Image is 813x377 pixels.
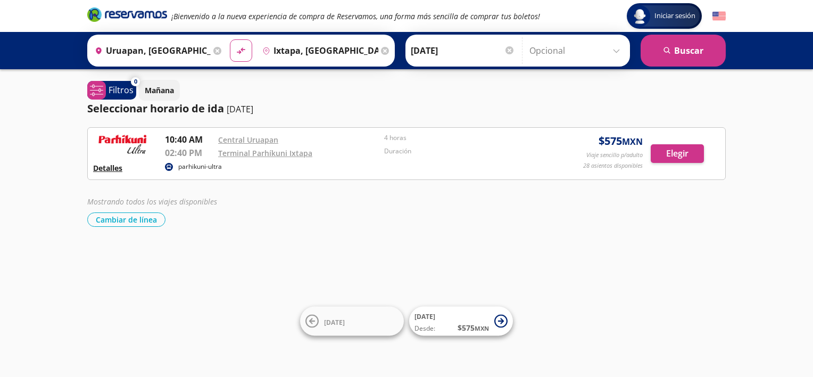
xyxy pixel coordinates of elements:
[712,10,726,23] button: English
[139,80,180,101] button: Mañana
[87,212,165,227] button: Cambiar de línea
[218,148,312,158] a: Terminal Parhíkuni Ixtapa
[93,133,152,154] img: RESERVAMOS
[145,85,174,96] p: Mañana
[300,307,404,336] button: [DATE]
[87,196,217,207] em: Mostrando todos los viajes disponibles
[651,144,704,163] button: Elegir
[409,307,513,336] button: [DATE]Desde:$575MXN
[599,133,643,149] span: $ 575
[218,135,278,145] a: Central Uruapan
[178,162,222,171] p: parhikuni-ultra
[586,151,643,160] p: Viaje sencillo p/adulto
[458,322,489,333] span: $ 575
[414,324,435,333] span: Desde:
[109,84,134,96] p: Filtros
[384,146,545,156] p: Duración
[258,37,378,64] input: Buscar Destino
[90,37,211,64] input: Buscar Origen
[411,37,515,64] input: Elegir Fecha
[475,324,489,332] small: MXN
[622,136,643,147] small: MXN
[165,133,213,146] p: 10:40 AM
[87,101,224,117] p: Seleccionar horario de ida
[87,81,136,100] button: 0Filtros
[583,161,643,170] p: 28 asientos disponibles
[641,35,726,67] button: Buscar
[227,103,253,116] p: [DATE]
[171,11,540,21] em: ¡Bienvenido a la nueva experiencia de compra de Reservamos, una forma más sencilla de comprar tus...
[529,37,625,64] input: Opcional
[650,11,700,21] span: Iniciar sesión
[324,317,345,326] span: [DATE]
[87,6,167,22] i: Brand Logo
[414,312,435,321] span: [DATE]
[384,133,545,143] p: 4 horas
[134,77,137,86] span: 0
[87,6,167,26] a: Brand Logo
[93,162,122,174] button: Detalles
[165,146,213,159] p: 02:40 PM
